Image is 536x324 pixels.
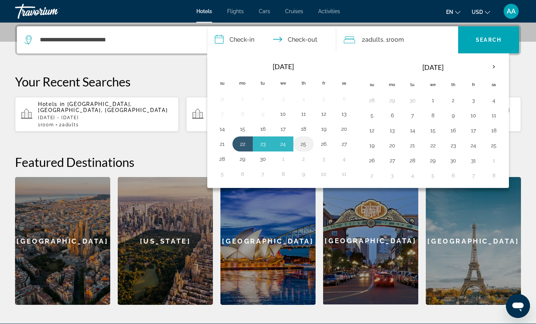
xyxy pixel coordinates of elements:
button: Day 11 [298,109,310,119]
button: Day 20 [338,124,350,134]
button: Day 28 [407,155,419,166]
button: Day 10 [277,109,289,119]
button: Day 8 [427,110,439,121]
button: Day 15 [427,125,439,136]
a: Cars [259,8,270,14]
button: Day 31 [468,155,480,166]
button: Day 25 [488,140,500,151]
button: Hotels in [GEOGRAPHIC_DATA], [GEOGRAPHIC_DATA], [GEOGRAPHIC_DATA][DATE] - [DATE]1Room2Adults [15,97,179,132]
button: Day 15 [237,124,249,134]
button: Day 2 [447,95,459,106]
span: , 1 [383,35,404,45]
button: Day 5 [366,110,378,121]
button: Day 22 [237,139,249,149]
button: Day 3 [468,95,480,106]
button: Day 6 [237,169,249,179]
div: [GEOGRAPHIC_DATA] [323,177,418,304]
a: [GEOGRAPHIC_DATA] [220,177,316,305]
button: User Menu [501,3,521,19]
button: Day 5 [427,170,439,181]
button: Day 6 [386,110,398,121]
button: Day 6 [338,94,350,104]
button: Change language [446,6,460,17]
button: Day 16 [257,124,269,134]
button: Check in and out dates [207,26,337,53]
span: [GEOGRAPHIC_DATA], [GEOGRAPHIC_DATA], [GEOGRAPHIC_DATA] [38,101,168,113]
button: Day 18 [488,125,500,136]
button: Next month [484,58,504,76]
button: Change currency [472,6,490,17]
button: Day 23 [257,139,269,149]
a: [GEOGRAPHIC_DATA] [15,177,110,305]
span: 2 [59,122,79,127]
button: Day 17 [468,125,480,136]
button: Day 21 [216,139,228,149]
button: Day 29 [427,155,439,166]
h2: Featured Destinations [15,154,521,170]
button: Day 19 [366,140,378,151]
button: Day 20 [386,140,398,151]
button: Day 7 [216,109,228,119]
a: Flights [227,8,244,14]
span: Hotels [196,8,212,14]
button: Day 23 [447,140,459,151]
button: Day 9 [447,110,459,121]
a: [US_STATE] [118,177,213,305]
button: Day 24 [277,139,289,149]
button: Day 28 [216,154,228,164]
th: [DATE] [232,58,334,75]
button: Day 13 [386,125,398,136]
div: [GEOGRAPHIC_DATA] [426,177,521,305]
span: Adults [62,122,79,127]
a: Activities [318,8,340,14]
button: Day 17 [277,124,289,134]
button: Hotels in [GEOGRAPHIC_DATA], [GEOGRAPHIC_DATA], [GEOGRAPHIC_DATA][DATE] - [DATE]1Room2Adults [186,97,350,132]
button: Day 4 [298,94,310,104]
button: Day 16 [447,125,459,136]
button: Day 9 [257,109,269,119]
button: Day 26 [366,155,378,166]
p: [DATE] - [DATE] [38,115,173,120]
button: Day 29 [237,154,249,164]
button: Day 12 [366,125,378,136]
a: Cruises [285,8,303,14]
button: Day 13 [338,109,350,119]
button: Day 10 [468,110,480,121]
button: Day 2 [298,154,310,164]
span: Hotels in [38,101,65,107]
span: Adults [365,36,383,43]
button: Day 4 [407,170,419,181]
iframe: Button to launch messaging window [506,294,530,318]
button: Day 12 [318,109,330,119]
button: Day 4 [488,95,500,106]
th: [DATE] [382,58,484,76]
button: Day 3 [386,170,398,181]
button: Day 1 [488,155,500,166]
button: Day 30 [257,154,269,164]
button: Day 25 [298,139,310,149]
button: Day 5 [216,169,228,179]
button: Day 9 [298,169,310,179]
button: Day 7 [257,169,269,179]
button: Day 7 [468,170,480,181]
button: Day 7 [407,110,419,121]
span: USD [472,9,483,15]
button: Day 21 [407,140,419,151]
button: Day 14 [216,124,228,134]
button: Search [458,26,519,53]
button: Day 31 [216,94,228,104]
button: Day 24 [468,140,480,151]
span: Search [476,37,501,43]
span: 1 [38,122,54,127]
button: Day 1 [277,154,289,164]
button: Day 11 [488,110,500,121]
button: Day 10 [318,169,330,179]
button: Day 27 [386,155,398,166]
button: Day 30 [407,95,419,106]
